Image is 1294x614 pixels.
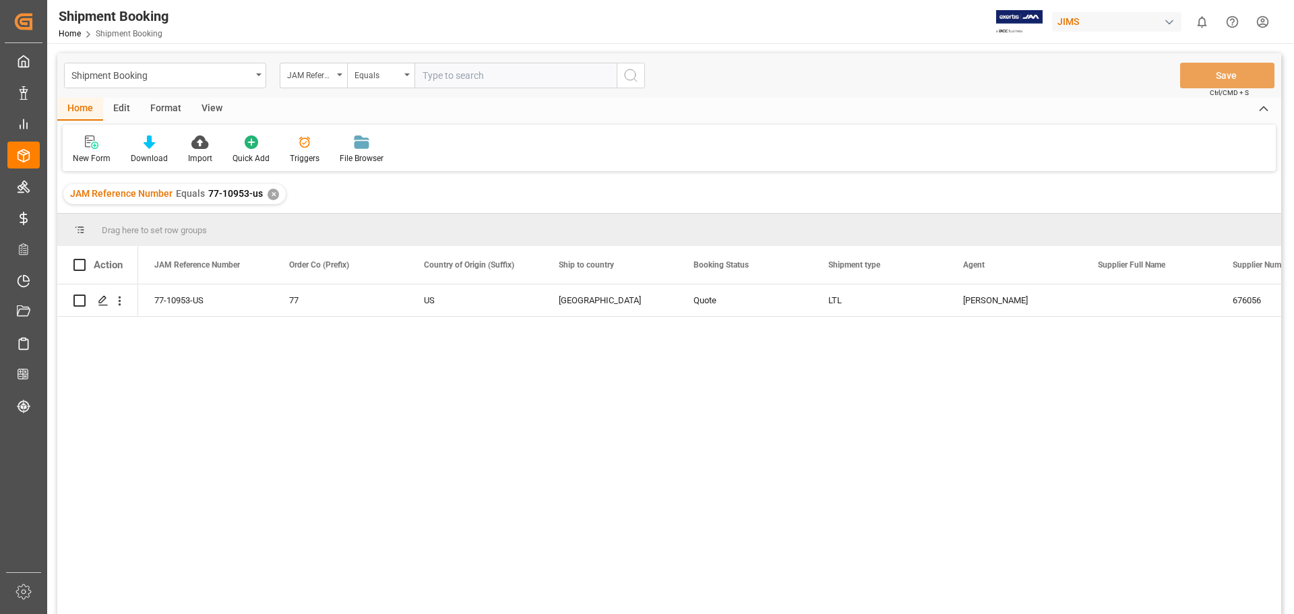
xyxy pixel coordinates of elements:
button: JIMS [1052,9,1187,34]
div: Quick Add [233,152,270,164]
span: Booking Status [694,260,749,270]
span: JAM Reference Number [154,260,240,270]
span: 77-10953-us [208,188,263,199]
span: JAM Reference Number [70,188,173,199]
div: ✕ [268,189,279,200]
div: Shipment Booking [59,6,168,26]
div: JAM Reference Number [287,66,333,82]
button: Save [1180,63,1274,88]
div: Edit [103,98,140,121]
span: Country of Origin (Suffix) [424,260,514,270]
div: View [191,98,233,121]
div: Press SPACE to select this row. [57,284,138,317]
button: show 0 new notifications [1187,7,1217,37]
div: 77 [289,285,392,316]
span: Drag here to set row groups [102,225,207,235]
button: search button [617,63,645,88]
span: Order Co (Prefix) [289,260,349,270]
span: Supplier Number [1233,260,1293,270]
div: JIMS [1052,12,1181,32]
span: Agent [963,260,985,270]
span: Ctrl/CMD + S [1210,88,1249,98]
button: open menu [64,63,266,88]
div: Import [188,152,212,164]
div: Quote [694,285,796,316]
span: Shipment type [828,260,880,270]
div: Download [131,152,168,164]
div: New Form [73,152,111,164]
button: open menu [347,63,414,88]
div: Triggers [290,152,319,164]
div: Shipment Booking [71,66,251,83]
a: Home [59,29,81,38]
span: Equals [176,188,205,199]
div: [PERSON_NAME] [963,285,1066,316]
span: Supplier Full Name [1098,260,1165,270]
img: Exertis%20JAM%20-%20Email%20Logo.jpg_1722504956.jpg [996,10,1043,34]
div: Format [140,98,191,121]
button: open menu [280,63,347,88]
div: [GEOGRAPHIC_DATA] [559,285,661,316]
div: Home [57,98,103,121]
div: Action [94,259,123,271]
div: File Browser [340,152,383,164]
div: Equals [355,66,400,82]
div: US [424,285,526,316]
button: Help Center [1217,7,1247,37]
input: Type to search [414,63,617,88]
div: 77-10953-US [138,284,273,316]
div: LTL [828,285,931,316]
span: Ship to country [559,260,614,270]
